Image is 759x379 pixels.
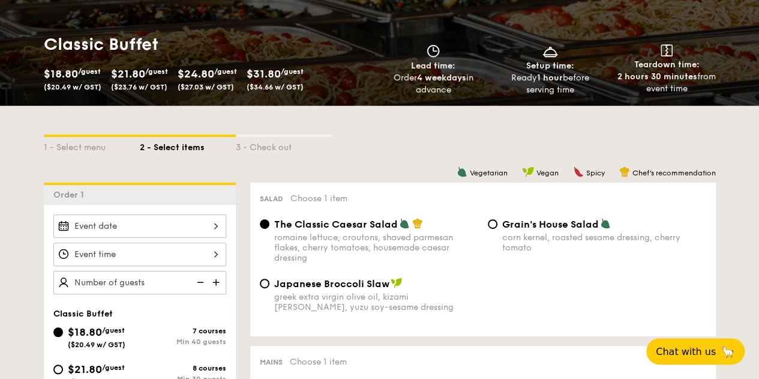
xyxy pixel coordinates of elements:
[214,67,237,76] span: /guest
[53,271,226,294] input: Number of guests
[380,72,487,96] div: Order in advance
[68,341,125,349] span: ($20.49 w/ GST)
[290,193,347,204] span: Choose 1 item
[140,364,226,372] div: 8 courses
[399,218,410,229] img: icon-vegetarian.fe4039eb.svg
[53,190,89,200] span: Order 1
[600,218,611,229] img: icon-vegetarian.fe4039eb.svg
[391,277,403,288] img: icon-vegan.f8ff3823.svg
[274,292,478,312] div: greek extra virgin olive oil, kizami [PERSON_NAME], yuzu soy-sesame dressing
[260,195,283,203] span: Salad
[502,232,706,253] div: corn kernel, roasted sesame dressing, cherry tomato
[260,219,269,229] input: The Classic Caesar Saladromaine lettuce, croutons, shaved parmesan flakes, cherry tomatoes, house...
[140,327,226,335] div: 7 courses
[44,83,101,91] span: ($20.49 w/ GST)
[68,363,102,376] span: $21.80
[53,327,63,337] input: $18.80/guest($20.49 w/ GST)7 coursesMin 40 guests
[190,271,208,294] img: icon-reduce.1d2dbef1.svg
[522,166,534,177] img: icon-vegan.f8ff3823.svg
[411,61,455,71] span: Lead time:
[140,338,226,346] div: Min 40 guests
[140,137,236,154] div: 2 - Select items
[537,73,563,83] strong: 1 hour
[111,67,145,80] span: $21.80
[290,357,347,367] span: Choose 1 item
[416,73,466,83] strong: 4 weekdays
[541,44,559,58] img: icon-dish.430c3a2e.svg
[274,278,389,290] span: Japanese Broccoli Slaw
[208,271,226,294] img: icon-add.58712e84.svg
[236,137,332,154] div: 3 - Check out
[145,67,168,76] span: /guest
[412,218,423,229] img: icon-chef-hat.a58ddaea.svg
[260,358,283,366] span: Mains
[247,83,304,91] span: ($34.66 w/ GST)
[247,67,281,80] span: $31.80
[573,166,584,177] img: icon-spicy.37a8142b.svg
[178,67,214,80] span: $24.80
[102,326,125,335] span: /guest
[102,363,125,372] span: /guest
[68,326,102,339] span: $18.80
[53,365,63,374] input: $21.80/guest($23.76 w/ GST)8 coursesMin 30 guests
[646,338,745,365] button: Chat with us🦙
[536,169,559,177] span: Vegan
[78,67,101,76] span: /guest
[44,137,140,154] div: 1 - Select menu
[111,83,167,91] span: ($23.76 w/ GST)
[457,166,467,177] img: icon-vegetarian.fe4039eb.svg
[721,345,735,359] span: 🦙
[586,169,605,177] span: Spicy
[488,219,497,229] input: Grain's House Saladcorn kernel, roasted sesame dressing, cherry tomato
[424,44,442,58] img: icon-clock.2db775ea.svg
[634,59,700,70] span: Teardown time:
[617,71,697,82] strong: 2 hours 30 minutes
[496,72,604,96] div: Ready before serving time
[44,34,375,55] h1: Classic Buffet
[632,169,716,177] span: Chef's recommendation
[53,243,226,266] input: Event time
[656,346,716,357] span: Chat with us
[178,83,234,91] span: ($27.03 w/ GST)
[53,214,226,238] input: Event date
[526,61,574,71] span: Setup time:
[53,309,113,319] span: Classic Buffet
[281,67,304,76] span: /guest
[470,169,508,177] span: Vegetarian
[260,279,269,288] input: Japanese Broccoli Slawgreek extra virgin olive oil, kizami [PERSON_NAME], yuzu soy-sesame dressing
[44,67,78,80] span: $18.80
[274,232,478,263] div: romaine lettuce, croutons, shaved parmesan flakes, cherry tomatoes, housemade caesar dressing
[502,219,599,230] span: Grain's House Salad
[661,44,673,56] img: icon-teardown.65201eee.svg
[274,219,398,230] span: The Classic Caesar Salad
[619,166,630,177] img: icon-chef-hat.a58ddaea.svg
[613,71,721,95] div: from event time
